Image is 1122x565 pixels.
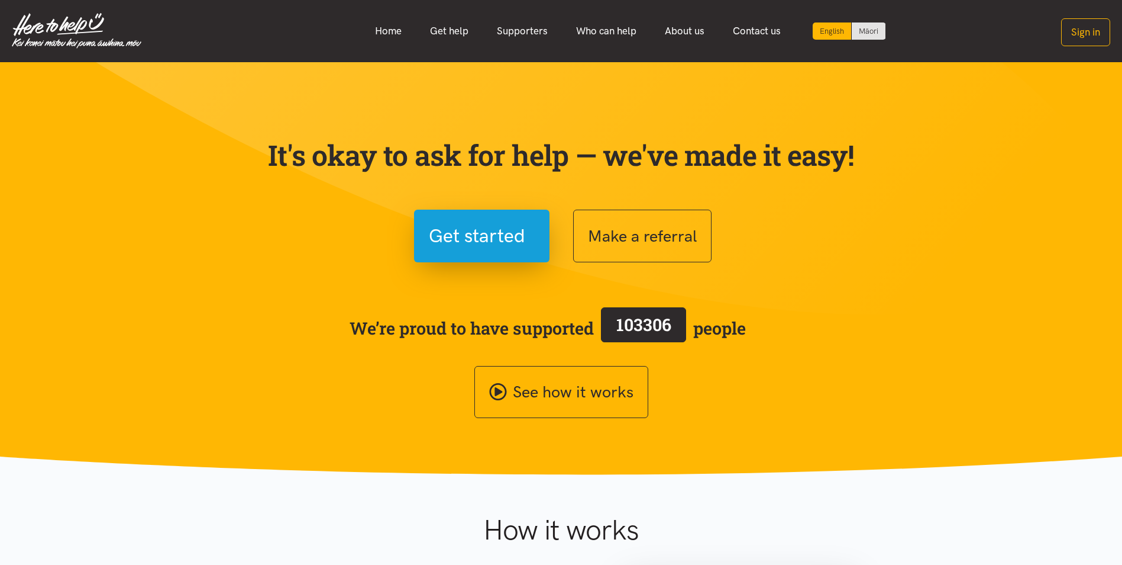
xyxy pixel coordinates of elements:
[616,313,671,336] span: 103306
[483,18,562,44] a: Supporters
[416,18,483,44] a: Get help
[562,18,651,44] a: Who can help
[266,138,857,172] p: It's okay to ask for help — we've made it easy!
[474,366,648,419] a: See how it works
[361,18,416,44] a: Home
[719,18,795,44] a: Contact us
[573,210,712,262] button: Make a referral
[12,13,141,49] img: Home
[429,221,525,251] span: Get started
[1061,18,1110,46] button: Sign in
[594,305,693,351] a: 103306
[414,210,549,262] button: Get started
[368,513,754,547] h1: How it works
[852,23,885,40] a: Switch to Te Reo Māori
[813,23,852,40] div: Current language
[350,305,746,351] span: We’re proud to have supported people
[813,23,886,40] div: Language toggle
[651,18,719,44] a: About us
